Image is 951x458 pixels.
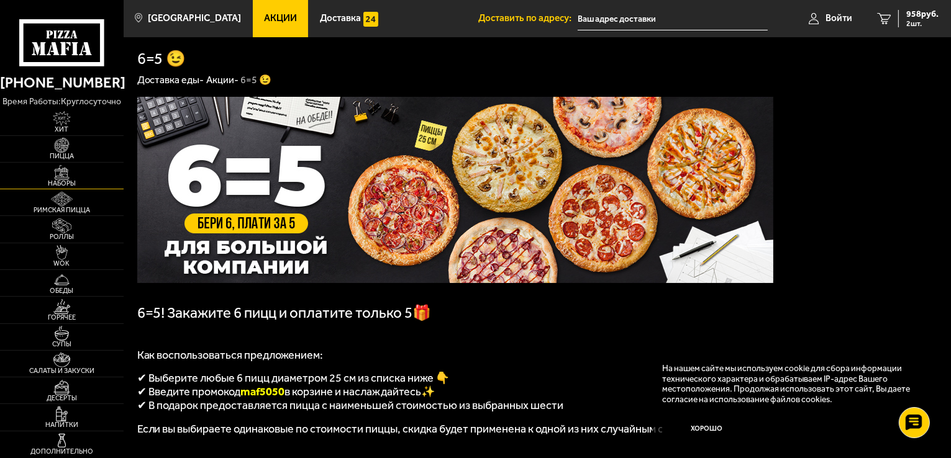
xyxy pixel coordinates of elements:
[137,97,773,283] img: 1024x1024
[363,12,378,27] img: 15daf4d41897b9f0e9f617042186c801.svg
[148,14,241,23] span: [GEOGRAPHIC_DATA]
[137,74,204,86] a: Доставка еды-
[240,74,271,87] div: 6=5 😉
[662,363,920,404] p: На нашем сайте мы используем cookie для сбора информации технического характера и обрабатываем IP...
[906,10,939,19] span: 958 руб.
[478,14,578,23] span: Доставить по адресу:
[137,385,241,398] span: ✔ Введите промокод
[241,385,285,398] span: maf5050
[906,20,939,27] span: 2 шт.
[662,414,752,444] button: Хорошо
[137,51,186,67] h1: 6=5 😉
[137,348,324,362] span: Как воспользоваться предложением:
[826,14,852,23] span: Войти
[285,385,435,398] span: в корзине и наслаждайтесь✨
[137,398,564,412] span: ✔ В подарок предоставляется пицца с наименьшей стоимостью из выбранных шести
[137,371,450,385] span: ✔ Выберите любые 6 пицц диаметром 25 см из списка ниже 👇
[264,14,297,23] span: Акции
[320,14,361,23] span: Доставка
[578,7,768,30] input: Ваш адрес доставки
[206,74,239,86] a: Акции-
[137,422,704,436] span: Если вы выбираете одинаковые по стоимости пиццы, скидка будет применена к одной из них случайным ...
[137,304,432,321] span: 6=5! Закажите 6 пицц и оплатите только 5🎁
